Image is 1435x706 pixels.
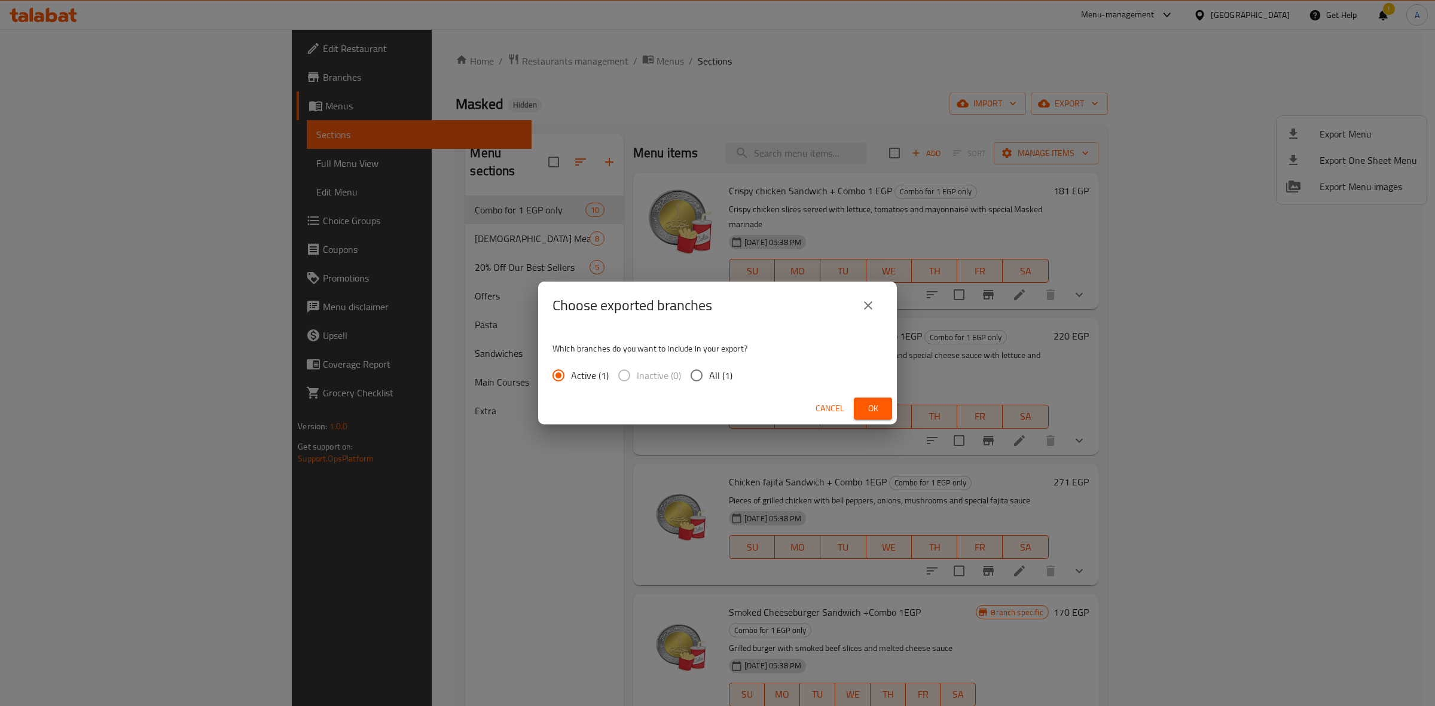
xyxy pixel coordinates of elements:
span: Cancel [816,401,844,416]
p: Which branches do you want to include in your export? [552,343,883,354]
h2: Choose exported branches [552,296,712,315]
span: All (1) [709,368,732,383]
button: Ok [854,398,892,420]
span: Ok [863,401,883,416]
button: close [854,291,883,320]
span: Active (1) [571,368,609,383]
span: Inactive (0) [637,368,681,383]
button: Cancel [811,398,849,420]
